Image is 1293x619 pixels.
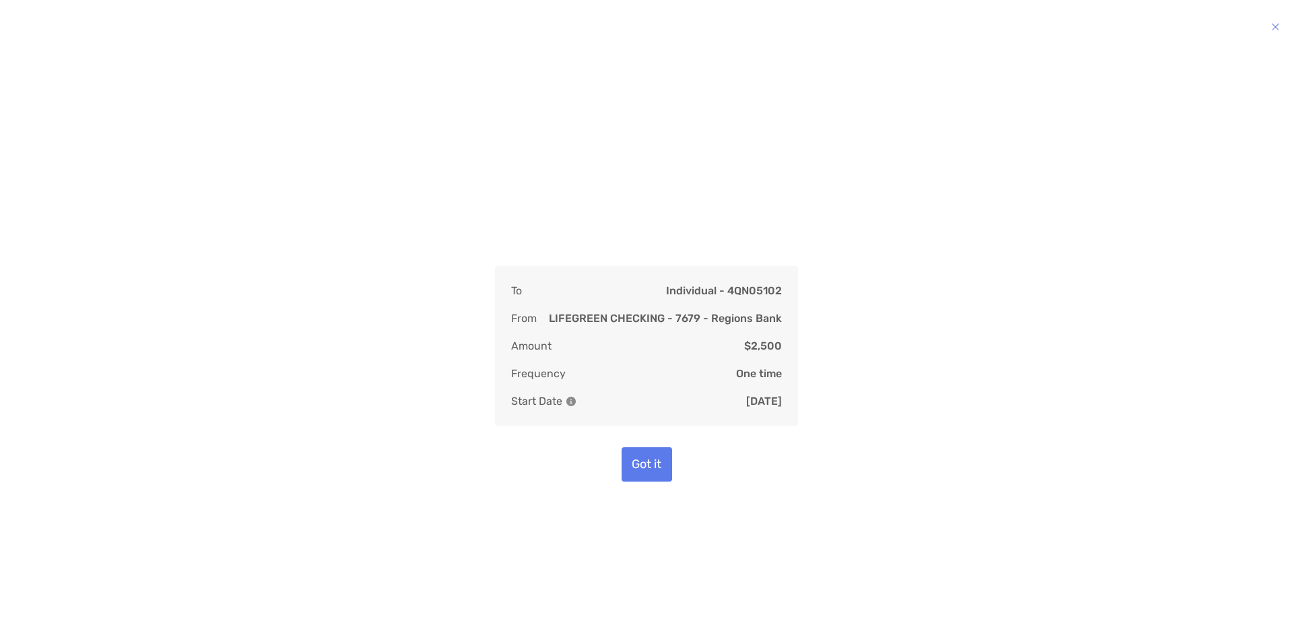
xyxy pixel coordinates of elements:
[666,282,782,299] p: Individual - 4QN05102
[511,282,522,299] p: To
[566,397,576,406] img: Information Icon
[511,310,537,327] p: From
[622,447,672,482] button: Got it
[744,337,782,354] p: $2,500
[521,199,772,216] p: Deposit successfully submitted!
[736,365,782,382] p: One time
[394,222,899,255] p: Funds are subject to a waiting period before being available to withdraw. The status of the trans...
[511,393,576,410] p: Start Date
[511,337,552,354] p: Amount
[549,310,782,327] p: LIFEGREEN CHECKING - 7679 - Regions Bank
[746,393,782,410] p: [DATE]
[511,365,566,382] p: Frequency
